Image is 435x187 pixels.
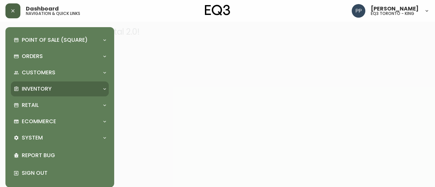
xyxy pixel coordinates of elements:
[205,5,230,16] img: logo
[11,147,109,164] div: Report Bug
[22,53,43,60] p: Orders
[371,6,419,12] span: [PERSON_NAME]
[22,85,52,93] p: Inventory
[11,130,109,145] div: System
[22,152,106,159] p: Report Bug
[371,12,414,16] h5: eq3 toronto - king
[22,169,106,177] p: Sign Out
[352,4,365,18] img: 93ed64739deb6bac3372f15ae91c6632
[11,98,109,113] div: Retail
[11,33,109,48] div: Point of Sale (Square)
[11,81,109,96] div: Inventory
[22,118,56,125] p: Ecommerce
[26,12,80,16] h5: navigation & quick links
[22,101,39,109] p: Retail
[11,65,109,80] div: Customers
[22,134,43,142] p: System
[11,49,109,64] div: Orders
[11,114,109,129] div: Ecommerce
[11,164,109,182] div: Sign Out
[22,36,88,44] p: Point of Sale (Square)
[26,6,59,12] span: Dashboard
[22,69,55,76] p: Customers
